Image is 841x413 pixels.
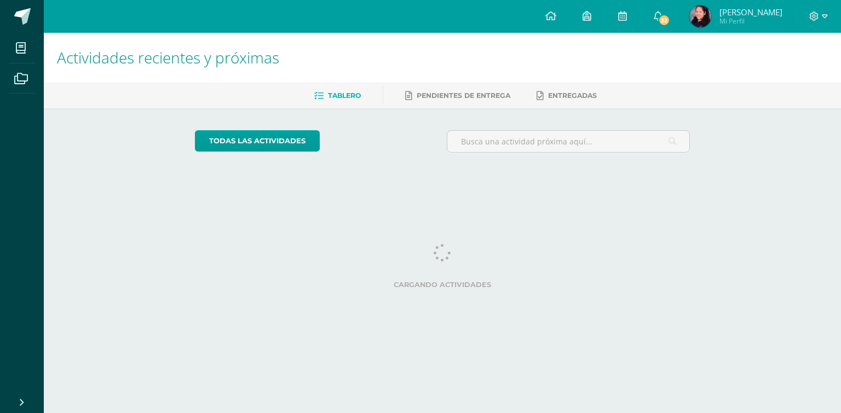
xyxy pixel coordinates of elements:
img: cbaf3d110308a3877f1eccc46696f273.png [689,5,711,27]
a: Entregadas [537,87,597,104]
span: 32 [658,14,670,26]
span: Pendientes de entrega [417,91,510,100]
a: Pendientes de entrega [405,87,510,104]
label: Cargando actividades [195,281,690,289]
input: Busca una actividad próxima aquí... [447,131,690,152]
a: Tablero [314,87,361,104]
span: Tablero [328,91,361,100]
span: Entregadas [548,91,597,100]
span: [PERSON_NAME] [719,7,782,18]
span: Mi Perfil [719,16,782,26]
span: Actividades recientes y próximas [57,47,279,68]
a: todas las Actividades [195,130,320,152]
